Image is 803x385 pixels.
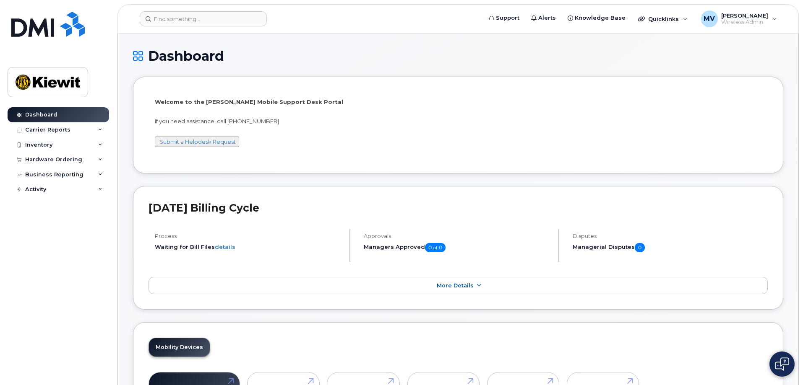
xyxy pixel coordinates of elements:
[364,233,551,239] h4: Approvals
[133,49,783,63] h1: Dashboard
[155,117,761,125] p: If you need assistance, call [PHONE_NUMBER]
[425,243,446,252] span: 0 of 0
[635,243,645,252] span: 0
[573,233,768,239] h4: Disputes
[155,243,342,251] li: Waiting for Bill Files
[155,233,342,239] h4: Process
[149,202,768,214] h2: [DATE] Billing Cycle
[155,98,761,106] p: Welcome to the [PERSON_NAME] Mobile Support Desk Portal
[159,138,236,145] a: Submit a Helpdesk Request
[573,243,768,252] h5: Managerial Disputes
[775,357,789,371] img: Open chat
[215,243,235,250] a: details
[155,137,239,147] button: Submit a Helpdesk Request
[364,243,551,252] h5: Managers Approved
[149,338,210,357] a: Mobility Devices
[437,282,474,289] span: More Details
